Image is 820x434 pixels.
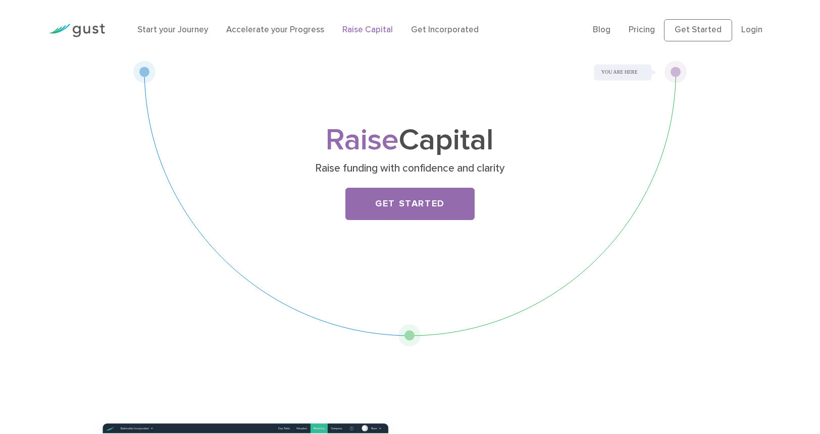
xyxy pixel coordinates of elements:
a: Start your Journey [137,25,208,35]
h1: Capital [211,127,609,154]
a: Accelerate your Progress [226,25,324,35]
a: Blog [593,25,610,35]
a: Get Started [664,19,732,41]
a: Raise Capital [342,25,393,35]
span: Raise [326,122,399,158]
a: Pricing [629,25,655,35]
a: Get Incorporated [411,25,479,35]
p: Raise funding with confidence and clarity [214,161,605,176]
a: Get Started [345,188,475,220]
a: Login [741,25,762,35]
img: Gust Logo [48,24,105,37]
